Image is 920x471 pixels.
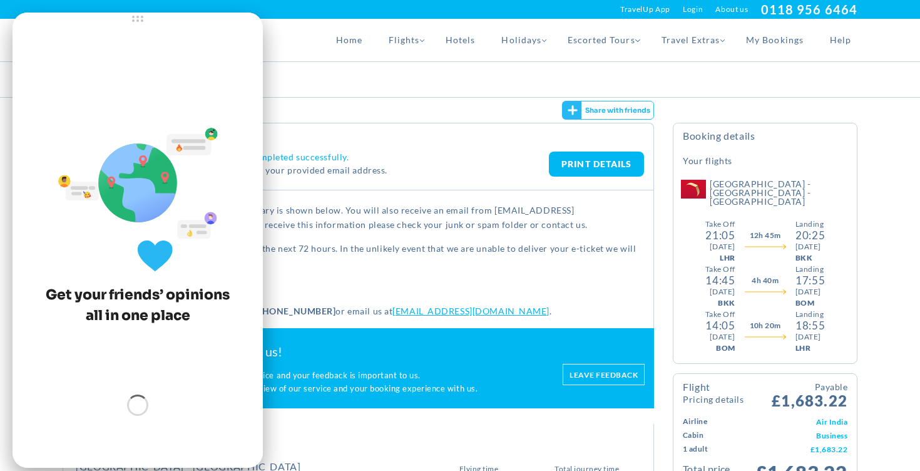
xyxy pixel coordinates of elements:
strong: [PHONE_NUMBER] [253,306,336,316]
a: Travel Extras [648,19,733,61]
span: 12h 45m [750,230,781,241]
small: Pricing Details [683,395,744,404]
div: 14:05 [705,320,735,331]
td: 1 Adult [683,442,750,456]
div: 18:55 [795,320,825,331]
td: Air India [750,415,848,428]
div: BOM [716,343,735,354]
td: Cabin [683,428,750,442]
a: 0118 956 6464 [761,2,857,17]
span: 4h 40m [752,275,779,286]
small: Payable [772,380,847,393]
p: You should expect to receive your e-ticket in the next 72 hours. In the unlikely event that we ar... [73,241,644,271]
div: [DATE] [795,286,825,298]
div: 20:25 [795,230,825,241]
a: Help [817,19,857,61]
a: Escorted Tours [555,19,648,61]
td: £1,683.22 [750,442,848,456]
div: [DATE] [795,331,825,343]
h2: Please share your experience with us! [72,344,550,360]
div: LHR [795,343,825,354]
td: Airline [683,415,750,428]
div: 21:05 [705,230,735,241]
div: Landing [795,219,825,230]
gamitee-button: Get your friends' opinions [562,101,655,120]
a: Home [323,19,376,61]
h5: Your Flights [683,155,732,167]
div: BKK [795,252,825,264]
div: Landing [795,264,825,275]
div: Landing [795,309,825,320]
div: Take Off [705,309,735,320]
div: BOM [795,298,825,309]
a: Hotels [432,19,488,61]
img: Air India [681,180,706,199]
div: LHR [720,252,735,264]
span: £1,683.22 [772,380,847,408]
h4: Thank You. Your booking has been completed successfully. [104,152,549,163]
p: Your booking has been created and the itinerary is shown below. You will also receive an email fr... [73,203,644,232]
a: Flights [376,19,432,61]
h2: Booking Confirmation [73,130,644,142]
p: We are continuously working to improve our service and your feedback is important to us. We will ... [72,369,550,396]
a: Holidays [488,19,554,61]
div: [DATE] [710,286,735,298]
p: For any further assistance please call us on or email us at . [73,304,644,318]
h4: Booking Details [683,130,847,152]
div: BKK [718,298,735,309]
a: [EMAIL_ADDRESS][DOMAIN_NAME] [392,306,549,316]
span: 10h 20m [750,320,781,331]
h5: [GEOGRAPHIC_DATA] - [GEOGRAPHIC_DATA] - [GEOGRAPHIC_DATA] [710,180,847,206]
h4: Flight [683,382,744,404]
gamitee-draggable-frame: Joyned Window [13,13,263,468]
div: Take Off [705,219,735,230]
div: 17:55 [795,275,825,286]
div: Take Off [705,264,735,275]
p: A confirmation email has been sent to your provided email address. [104,163,549,177]
a: My Bookings [733,19,817,61]
a: PRINT DETAILS [549,152,644,177]
div: [DATE] [710,331,735,343]
div: 14:45 [705,275,735,286]
h2: Flight Details [73,435,644,447]
td: Business [750,428,848,442]
a: Leave feedback [563,364,645,385]
div: [DATE] [710,241,735,252]
div: [DATE] [795,241,825,252]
